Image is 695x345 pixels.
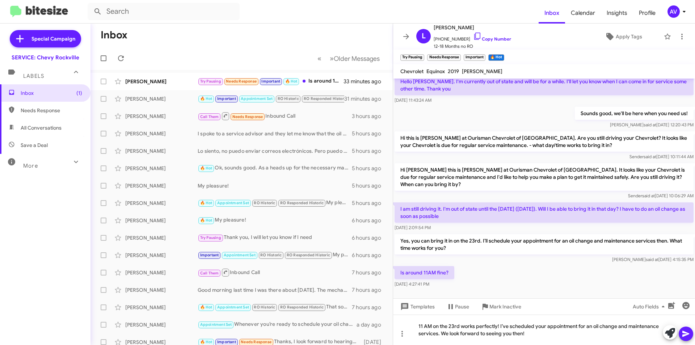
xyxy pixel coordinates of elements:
span: Labels [23,73,44,79]
a: Profile [633,3,661,24]
div: Thank you, I will let you know if I need [198,233,352,242]
a: Insights [601,3,633,24]
span: Important [217,96,236,101]
span: Needs Response [226,79,257,84]
div: 7 hours ago [352,286,387,294]
small: Important [464,54,485,61]
span: [PHONE_NUMBER] [434,32,511,43]
div: 31 minutes ago [344,95,387,102]
div: 5 hours ago [352,130,387,137]
div: AV [667,5,680,18]
button: Previous [313,51,326,66]
div: [PERSON_NAME] [125,252,198,259]
span: Mark Inactive [489,300,521,313]
div: [PERSON_NAME] [125,147,198,155]
span: 🔥 Hot [200,305,212,310]
span: Appointment Set [224,253,256,257]
span: More [23,163,38,169]
span: Call Them [200,114,219,119]
span: Older Messages [334,55,380,63]
span: All Conversations [21,124,62,131]
span: Appointment Set [241,96,273,101]
div: Whenever you’re ready to schedule your oil change, feel free to reach out. I'm here to assist you... [198,320,357,329]
span: RO Historic [254,201,275,205]
div: 7 hours ago [352,269,387,276]
span: Try Pausing [200,79,221,84]
div: My pleaure! [198,251,352,259]
span: Needs Response [232,114,263,119]
div: I spoke to a service advisor and they let me know that the oil change is about $180.00, There is ... [198,130,352,137]
span: (1) [76,89,82,97]
span: [DATE] 2:09:54 PM [395,225,431,230]
span: Auto Fields [633,300,667,313]
span: Chevrolet [400,68,424,75]
span: Call Them [200,271,219,275]
span: Templates [399,300,435,313]
div: [PERSON_NAME] [125,165,198,172]
span: Inbox [21,89,82,97]
div: [PERSON_NAME] [125,199,198,207]
p: I am still driving it. I'm out of state until the [DATE] ([DATE]). Will I be able to bring it in ... [395,202,694,223]
span: [DATE] 4:27:41 PM [395,281,429,287]
span: 2019 [448,68,459,75]
div: 7 hours ago [352,304,387,311]
div: 11 AM on the 23rd works perfectly! I’ve scheduled your appointment for an oil change and maintena... [393,315,695,345]
div: My apologies, I will update our records. Have a great day! [198,94,344,103]
h1: Inbox [101,29,127,41]
span: Important [217,340,236,344]
span: L [422,30,426,42]
span: RO Responded Historic [287,253,330,257]
span: said at [644,154,656,159]
span: Special Campaign [31,35,75,42]
div: SERVICE: Chevy Rockville [12,54,79,61]
div: [PERSON_NAME] [125,269,198,276]
div: 6 hours ago [352,217,387,224]
div: [PERSON_NAME] [125,95,198,102]
span: Appointment Set [217,305,249,310]
div: 5 hours ago [352,199,387,207]
span: 🔥 Hot [200,201,212,205]
span: [DATE] 11:43:24 AM [395,97,431,103]
div: a day ago [357,321,387,328]
span: Needs Response [21,107,82,114]
button: AV [661,5,687,18]
span: [PERSON_NAME] [462,68,502,75]
span: Try Pausing [200,235,221,240]
div: My pleasure! [198,216,352,224]
div: [PERSON_NAME] [125,304,198,311]
button: Pause [441,300,475,313]
span: RO Responded Historic [304,96,347,101]
span: RO Responded Historic [280,305,324,310]
small: Try Pausing [400,54,424,61]
span: Appointment Set [217,201,249,205]
span: Needs Response [241,340,271,344]
span: 🔥 Hot [285,79,298,84]
a: Copy Number [473,36,511,42]
span: » [330,54,334,63]
span: 12-18 Months no RO [434,43,511,50]
span: said at [646,257,658,262]
span: said at [644,122,656,127]
span: said at [642,193,655,198]
p: Is around 11AM fine? [395,266,454,279]
div: Ok, sounds good. As a heads up for the necessary maintenance, my vehicle is around 44k miles so I... [198,164,352,172]
p: Hello [PERSON_NAME]. I'm currently out of state and will be for a while. I'll let you know when I... [395,75,694,95]
button: Templates [393,300,441,313]
span: RO Historic [254,305,275,310]
div: Inbound Call [198,112,352,121]
input: Search [88,3,240,20]
div: 6 hours ago [352,234,387,241]
span: 🔥 Hot [200,96,212,101]
button: Auto Fields [627,300,673,313]
span: Appointment Set [200,322,232,327]
span: Pause [455,300,469,313]
span: Save a Deal [21,142,48,149]
span: Equinox [426,68,445,75]
nav: Page navigation example [313,51,384,66]
small: Needs Response [427,54,460,61]
span: [PERSON_NAME] [434,23,511,32]
span: [PERSON_NAME] [DATE] 12:20:43 PM [610,122,694,127]
div: 5 hours ago [352,147,387,155]
div: Inbound Call [198,268,352,277]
